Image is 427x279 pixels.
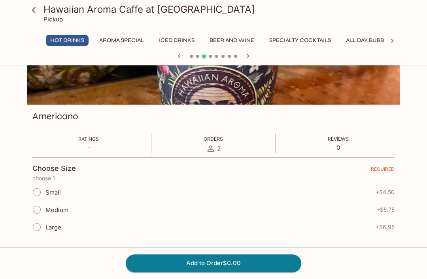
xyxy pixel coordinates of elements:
span: Ratings [78,136,99,142]
h4: Choose Size [32,164,76,173]
button: Beer and Wine [205,35,259,46]
span: + $5.75 [376,206,395,213]
button: Aroma Special [95,35,148,46]
button: Add to Order$0.00 [126,254,301,272]
span: REQUIRED [371,166,395,175]
h4: Extra Shot? [32,247,72,255]
p: 0 [328,144,349,151]
span: + $6.95 [376,224,395,230]
h3: Americano [32,110,78,122]
p: choose 1 [32,175,395,182]
span: 2 [217,145,221,152]
span: Small [45,189,61,196]
p: - [78,144,99,151]
p: Pickup [43,15,63,23]
button: Hot Drinks [46,35,89,46]
button: Specialty Cocktails [265,35,335,46]
button: All Day Bubbly [342,35,395,46]
h3: Hawaiian Aroma Caffe at [GEOGRAPHIC_DATA] [43,3,397,15]
button: Iced Drinks [155,35,199,46]
span: Medium [45,206,68,214]
span: Reviews [328,136,349,142]
span: Large [45,224,61,231]
span: + $4.50 [376,189,395,195]
span: Orders [204,136,223,142]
